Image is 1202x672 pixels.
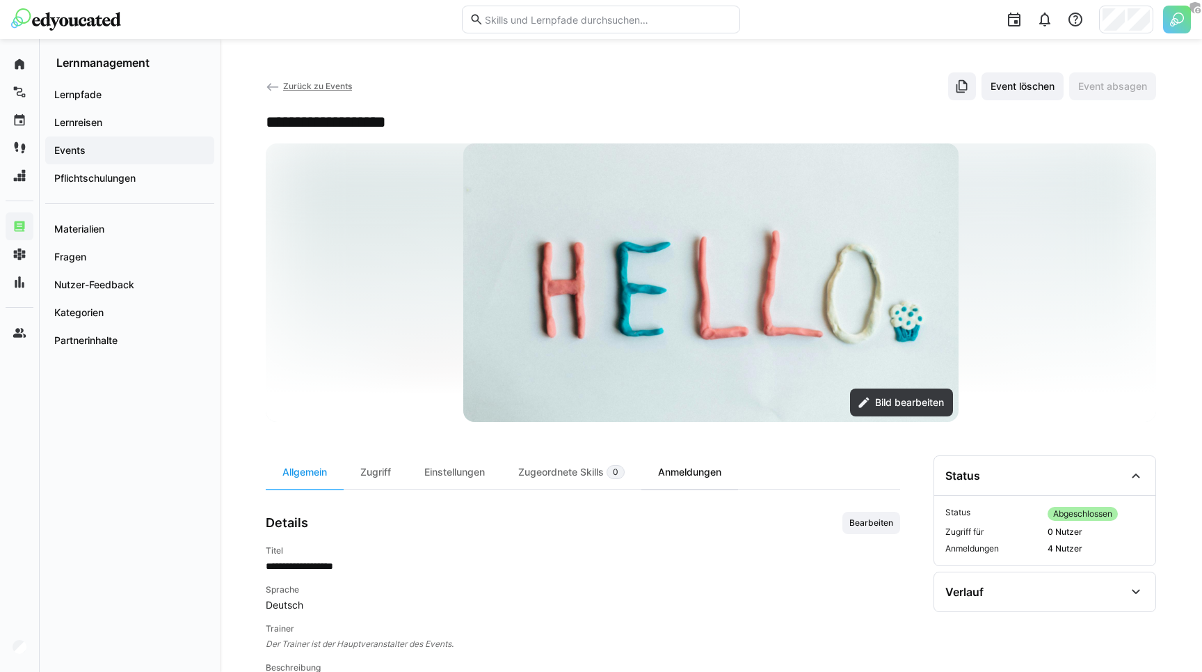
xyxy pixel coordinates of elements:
[842,512,900,534] button: Bearbeiten
[988,79,1057,93] span: Event löschen
[502,455,641,489] div: Zugeordnete Skills
[1048,526,1144,538] span: 0 Nutzer
[945,585,984,599] div: Verlauf
[266,637,900,651] span: Der Trainer ist der Hauptveranstalter des Events.
[1048,543,1144,554] span: 4 Nutzer
[945,507,1042,521] span: Status
[1076,79,1149,93] span: Event absagen
[945,526,1042,538] span: Zugriff für
[266,81,352,91] a: Zurück zu Events
[613,467,618,478] span: 0
[283,81,352,91] span: Zurück zu Events
[850,389,953,416] button: Bild bearbeiten
[266,623,900,634] h4: Trainer
[266,584,900,595] h4: Sprache
[266,598,900,612] span: Deutsch
[1053,508,1112,519] span: Abgeschlossen
[873,396,946,409] span: Bild bearbeiten
[981,72,1064,100] button: Event löschen
[945,469,980,483] div: Status
[266,455,344,489] div: Allgemein
[641,455,738,489] div: Anmeldungen
[945,543,1042,554] span: Anmeldungen
[1069,72,1156,100] button: Event absagen
[408,455,502,489] div: Einstellungen
[483,13,732,26] input: Skills und Lernpfade durchsuchen…
[848,517,895,529] span: Bearbeiten
[266,545,900,556] h4: Titel
[266,515,308,531] h3: Details
[344,455,408,489] div: Zugriff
